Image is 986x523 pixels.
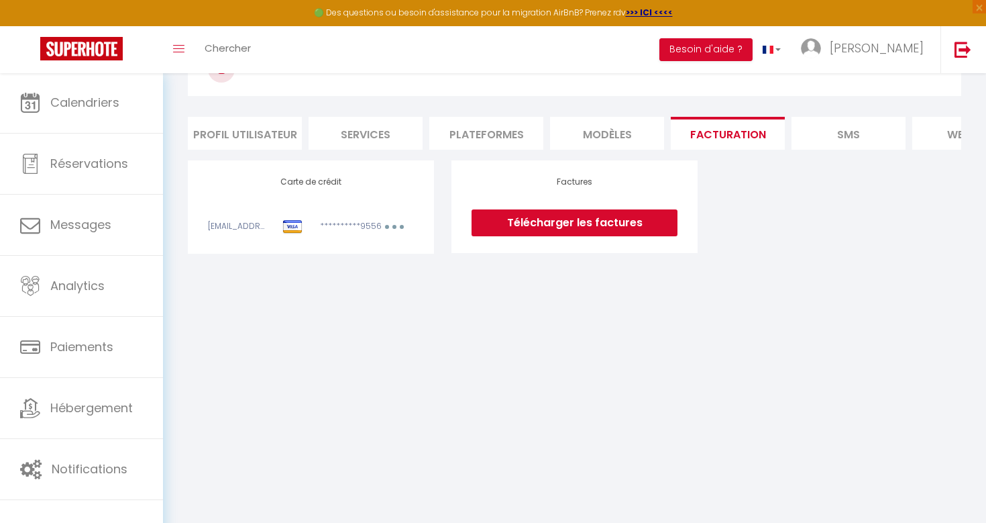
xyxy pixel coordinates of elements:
li: Profil Utilisateur [188,117,302,150]
span: Chercher [205,41,251,55]
img: credit-card [282,220,303,234]
li: Services [309,117,423,150]
a: Télécharger les factures [472,209,677,236]
span: Hébergement [50,399,133,416]
span: Analytics [50,277,105,294]
img: logout [954,41,971,58]
a: ... [PERSON_NAME] [791,26,940,73]
a: Chercher [195,26,261,73]
img: ... [801,38,821,58]
span: [PERSON_NAME] [830,40,924,56]
li: Facturation [671,117,785,150]
h4: Factures [472,177,677,187]
li: SMS [791,117,906,150]
span: Réservations [50,155,128,172]
span: Notifications [52,461,127,477]
span: Paiements [50,338,113,355]
li: Plateformes [429,117,543,150]
h4: Carte de crédit [208,177,414,187]
button: Besoin d'aide ? [659,38,753,61]
span: Messages [50,216,111,233]
span: Calendriers [50,94,119,111]
li: MODÈLES [550,117,664,150]
a: >>> ICI <<<< [626,7,673,18]
div: [EMAIL_ADDRESS][DOMAIN_NAME] [199,220,274,237]
img: Super Booking [40,37,123,60]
